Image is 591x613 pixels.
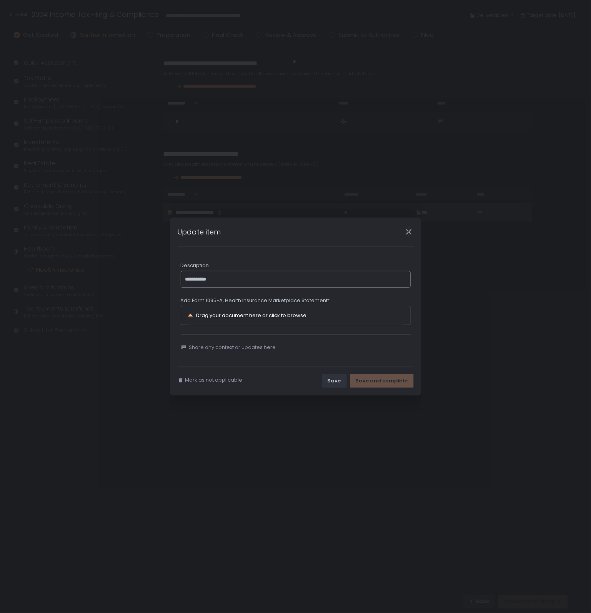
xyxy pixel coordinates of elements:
[328,377,341,384] div: Save
[181,297,330,304] span: Add Form 1095-A, Health Insurance Marketplace Statement*
[397,228,421,236] div: Close
[185,377,243,384] span: Mark as not applicable
[178,227,221,237] h1: Update item
[178,377,243,384] button: Mark as not applicable
[189,344,276,351] span: Share any context or updates here
[196,313,307,318] div: Drag your document here or click to browse
[181,262,209,269] span: Description
[322,374,347,388] button: Save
